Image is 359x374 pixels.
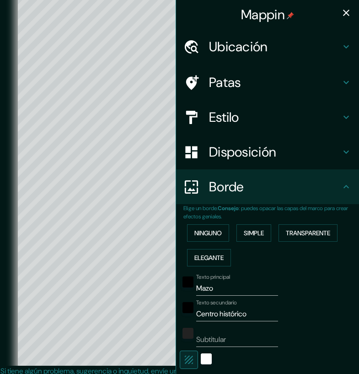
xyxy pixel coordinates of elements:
div: Disposición [176,135,359,169]
button: Elegante [187,249,231,266]
font: Ninguno [194,229,222,237]
font: Borde [209,178,244,195]
button: Simple [236,224,271,242]
div: Ubicación [176,29,359,64]
div: Estilo [176,100,359,135]
font: : puedes opacar las capas del marco para crear efectos geniales. [183,205,348,220]
button: Ninguno [187,224,229,242]
font: Simple [244,229,264,237]
font: Mappin [241,6,285,23]
font: Consejo [218,205,239,212]
font: Elegante [194,254,224,262]
font: Texto principal [196,273,230,281]
div: Borde [176,169,359,204]
button: color-222222 [182,328,193,339]
font: Patas [209,74,241,91]
button: Transparente [279,224,338,242]
button: blanco [201,353,212,364]
font: Texto secundario [196,299,237,306]
font: Estilo [209,108,239,126]
button: negro [182,276,193,287]
button: negro [182,302,193,313]
div: Patas [176,65,359,100]
font: Ubicación [209,38,268,55]
font: Transparente [286,229,330,237]
iframe: Lanzador de widgets de ayuda [278,338,349,364]
font: Disposición [209,143,276,161]
img: pin-icon.png [287,12,294,19]
font: Elige un borde. [183,205,218,212]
